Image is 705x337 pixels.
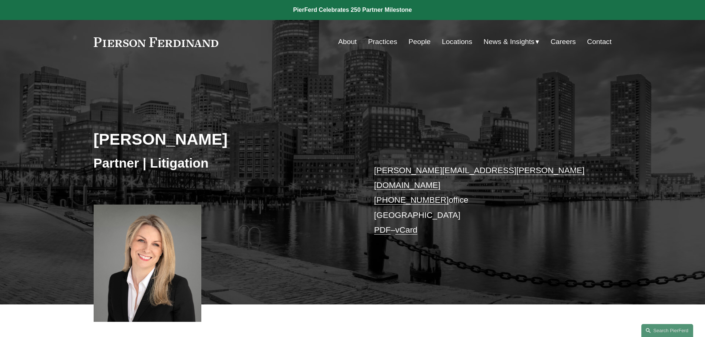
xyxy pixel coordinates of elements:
[641,324,693,337] a: Search this site
[94,155,353,171] h3: Partner | Litigation
[587,35,611,49] a: Contact
[484,36,535,48] span: News & Insights
[374,195,449,205] a: [PHONE_NUMBER]
[484,35,540,49] a: folder dropdown
[409,35,431,49] a: People
[551,35,576,49] a: Careers
[338,35,357,49] a: About
[395,225,417,235] a: vCard
[374,163,590,238] p: office [GEOGRAPHIC_DATA] –
[374,166,585,190] a: [PERSON_NAME][EMAIL_ADDRESS][PERSON_NAME][DOMAIN_NAME]
[94,129,353,149] h2: [PERSON_NAME]
[442,35,472,49] a: Locations
[374,225,391,235] a: PDF
[368,35,397,49] a: Practices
